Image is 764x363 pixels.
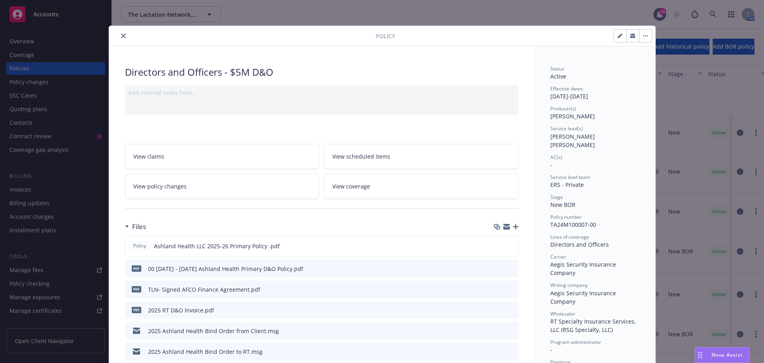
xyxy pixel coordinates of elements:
span: Policy [132,242,148,249]
span: Producer(s) [550,105,576,112]
span: Program administrator [550,339,601,345]
a: View scheduled items [324,144,518,169]
div: [DATE] - [DATE] [550,85,639,100]
span: Status [550,65,564,72]
a: View coverage [324,174,518,199]
div: Drag to move [695,347,705,363]
span: RT Specialty Insurance Services, LLC (RSG Specialty, LLC) [550,318,637,334]
span: Aegis Security Insurance Company [550,289,618,305]
span: pdf [132,265,141,271]
span: TA24M100007-00 [550,221,596,228]
span: AC(s) [550,154,562,161]
span: - [550,161,552,169]
button: download file [495,242,501,250]
button: preview file [508,327,515,335]
div: 2025 RT D&O Invoice.pdf [148,306,214,314]
span: Carrier [550,253,566,260]
span: Aegis Security Insurance Company [550,261,618,277]
span: Policy number [550,214,582,220]
span: pdf [132,286,141,292]
span: Service lead team [550,174,590,181]
button: download file [495,306,502,314]
div: 00 [DATE] - [DATE] Ashland Health Primary D&O Policy.pdf [148,265,303,273]
span: Service lead(s) [550,125,583,132]
button: download file [495,347,502,356]
button: download file [495,327,502,335]
span: ERS - Private [550,181,584,188]
span: View scheduled items [332,152,390,161]
button: Nova Assist [695,347,750,363]
button: download file [495,265,502,273]
span: Active [550,73,566,80]
span: Wholesaler [550,310,575,317]
span: - [550,346,552,353]
button: preview file [508,285,515,294]
div: Add internal notes here... [128,88,515,97]
span: [PERSON_NAME] [550,112,595,120]
span: Stage [550,194,563,200]
button: preview file [508,265,515,273]
a: View claims [125,144,320,169]
span: Directors and Officers [550,241,609,248]
div: Files [125,222,146,232]
span: View claims [133,152,164,161]
a: View policy changes [125,174,320,199]
button: preview file [508,306,515,314]
span: Lines of coverage [550,233,589,240]
h3: Files [132,222,146,232]
span: Policy [376,32,395,40]
span: Ashland Health LLC 2025-26 Primary Policy .pdf [154,242,280,250]
span: View coverage [332,182,370,190]
span: [PERSON_NAME] [PERSON_NAME] [550,133,596,149]
div: TLN- Signed AFCO Finance Agreement.pdf [148,285,260,294]
div: Directors and Officers - $5M D&O [125,65,518,79]
span: Writing company [550,282,588,288]
span: Effective dates [550,85,583,92]
span: Nova Assist [711,351,743,358]
div: 2025 Ashland Health Bind Order to RT.msg [148,347,263,356]
button: download file [495,285,502,294]
button: preview file [508,242,515,250]
button: close [119,31,128,41]
button: preview file [508,347,515,356]
div: 2025 Ashland Health Bind Order from Client.msg [148,327,279,335]
span: pdf [132,307,141,313]
span: View policy changes [133,182,187,190]
span: New BOR [550,201,575,208]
